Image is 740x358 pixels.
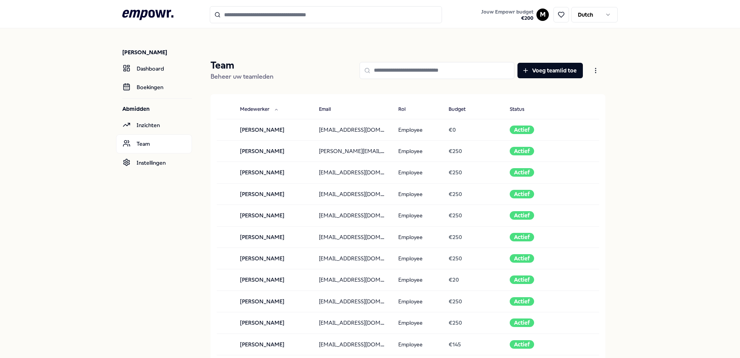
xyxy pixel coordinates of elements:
[536,9,549,21] button: M
[211,59,274,72] p: Team
[234,269,313,291] td: [PERSON_NAME]
[510,233,534,241] div: Actief
[449,277,459,283] span: € 20
[449,255,462,262] span: € 250
[116,78,192,96] a: Boekingen
[517,63,583,78] button: Voeg teamlid toe
[449,212,462,219] span: € 250
[480,7,535,23] button: Jouw Empowr budget€200
[449,127,456,133] span: € 0
[234,334,313,355] td: [PERSON_NAME]
[392,248,442,269] td: Employee
[234,102,285,117] button: Medewerker
[313,312,392,334] td: [EMAIL_ADDRESS][DOMAIN_NAME]
[234,183,313,205] td: [PERSON_NAME]
[392,312,442,334] td: Employee
[449,341,461,348] span: € 145
[510,147,534,155] div: Actief
[313,119,392,140] td: [EMAIL_ADDRESS][DOMAIN_NAME]
[481,9,533,15] span: Jouw Empowr budget
[449,298,462,305] span: € 250
[122,48,192,56] p: [PERSON_NAME]
[392,119,442,140] td: Employee
[510,190,534,198] div: Actief
[392,183,442,205] td: Employee
[313,248,392,269] td: [EMAIL_ADDRESS][DOMAIN_NAME]
[510,275,534,284] div: Actief
[478,7,536,23] a: Jouw Empowr budget€200
[210,6,442,23] input: Search for products, categories or subcategories
[392,269,442,291] td: Employee
[392,205,442,226] td: Employee
[313,102,346,117] button: Email
[392,334,442,355] td: Employee
[234,162,313,183] td: [PERSON_NAME]
[586,63,605,78] button: Open menu
[449,169,462,176] span: € 250
[392,291,442,312] td: Employee
[234,312,313,334] td: [PERSON_NAME]
[234,248,313,269] td: [PERSON_NAME]
[313,205,392,226] td: [EMAIL_ADDRESS][DOMAIN_NAME]
[392,102,421,117] button: Rol
[234,291,313,312] td: [PERSON_NAME]
[510,211,534,220] div: Actief
[442,102,481,117] button: Budget
[313,140,392,162] td: [PERSON_NAME][EMAIL_ADDRESS][DOMAIN_NAME]
[211,73,274,80] span: Beheer uw teamleden
[313,291,392,312] td: [EMAIL_ADDRESS][DOMAIN_NAME]
[392,226,442,248] td: Employee
[313,269,392,291] td: [EMAIL_ADDRESS][DOMAIN_NAME]
[234,205,313,226] td: [PERSON_NAME]
[234,140,313,162] td: [PERSON_NAME]
[510,168,534,177] div: Actief
[116,153,192,172] a: Instellingen
[116,134,192,153] a: Team
[313,334,392,355] td: [EMAIL_ADDRESS][DOMAIN_NAME]
[510,297,534,306] div: Actief
[313,183,392,205] td: [EMAIL_ADDRESS][DOMAIN_NAME]
[116,59,192,78] a: Dashboard
[313,162,392,183] td: [EMAIL_ADDRESS][DOMAIN_NAME]
[392,140,442,162] td: Employee
[234,226,313,248] td: [PERSON_NAME]
[510,340,534,349] div: Actief
[449,148,462,154] span: € 250
[504,102,540,117] button: Status
[449,191,462,197] span: € 250
[510,126,534,134] div: Actief
[449,234,462,240] span: € 250
[234,119,313,140] td: [PERSON_NAME]
[313,226,392,248] td: [EMAIL_ADDRESS][DOMAIN_NAME]
[122,105,192,113] p: Abmidden
[392,162,442,183] td: Employee
[510,254,534,263] div: Actief
[116,116,192,134] a: Inzichten
[481,15,533,21] span: € 200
